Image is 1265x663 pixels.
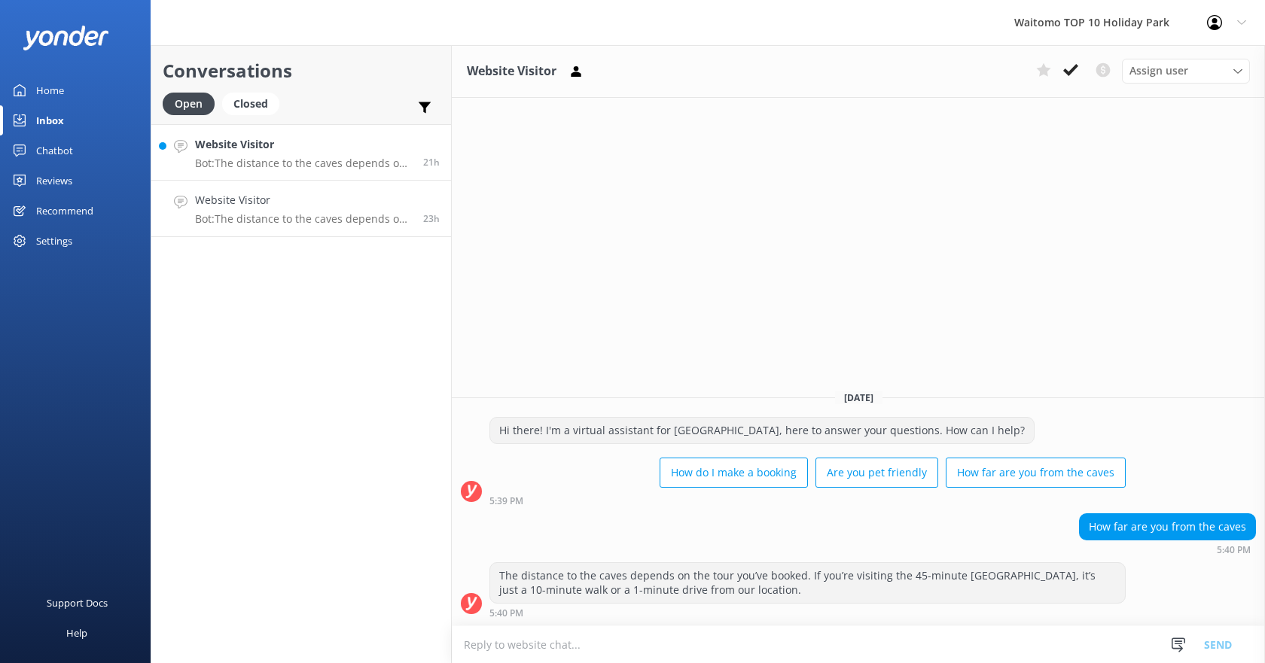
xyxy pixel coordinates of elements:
[490,418,1034,443] div: Hi there! I'm a virtual assistant for [GEOGRAPHIC_DATA], here to answer your questions. How can I...
[1122,59,1250,83] div: Assign User
[222,93,279,115] div: Closed
[423,156,440,169] span: Sep 20 2025 08:14pm (UTC +12:00) Pacific/Auckland
[490,563,1125,603] div: The distance to the caves depends on the tour you’ve booked. If you’re visiting the 45-minute [GE...
[467,62,556,81] h3: Website Visitor
[489,497,523,506] strong: 5:39 PM
[195,212,412,226] p: Bot: The distance to the caves depends on the tour you’ve booked. If you’re visiting the 45-minut...
[163,56,440,85] h2: Conversations
[195,192,412,208] h4: Website Visitor
[489,609,523,618] strong: 5:40 PM
[835,391,882,404] span: [DATE]
[195,157,412,170] p: Bot: The distance to the caves depends on the tour you’ve booked. If you’re visiting the 45-minut...
[36,75,64,105] div: Home
[660,458,808,488] button: How do I make a booking
[163,93,215,115] div: Open
[1079,544,1256,555] div: Sep 20 2025 05:40pm (UTC +12:00) Pacific/Auckland
[423,212,440,225] span: Sep 20 2025 05:40pm (UTC +12:00) Pacific/Auckland
[36,226,72,256] div: Settings
[1080,514,1255,540] div: How far are you from the caves
[815,458,938,488] button: Are you pet friendly
[47,588,108,618] div: Support Docs
[946,458,1126,488] button: How far are you from the caves
[151,124,451,181] a: Website VisitorBot:The distance to the caves depends on the tour you’ve booked. If you’re visitin...
[222,95,287,111] a: Closed
[66,618,87,648] div: Help
[36,105,64,135] div: Inbox
[489,495,1126,506] div: Sep 20 2025 05:39pm (UTC +12:00) Pacific/Auckland
[1217,546,1251,555] strong: 5:40 PM
[195,136,412,153] h4: Website Visitor
[489,607,1126,618] div: Sep 20 2025 05:40pm (UTC +12:00) Pacific/Auckland
[23,26,109,50] img: yonder-white-logo.png
[36,135,73,166] div: Chatbot
[163,95,222,111] a: Open
[36,166,72,196] div: Reviews
[151,181,451,237] a: Website VisitorBot:The distance to the caves depends on the tour you’ve booked. If you’re visitin...
[36,196,93,226] div: Recommend
[1129,62,1188,79] span: Assign user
